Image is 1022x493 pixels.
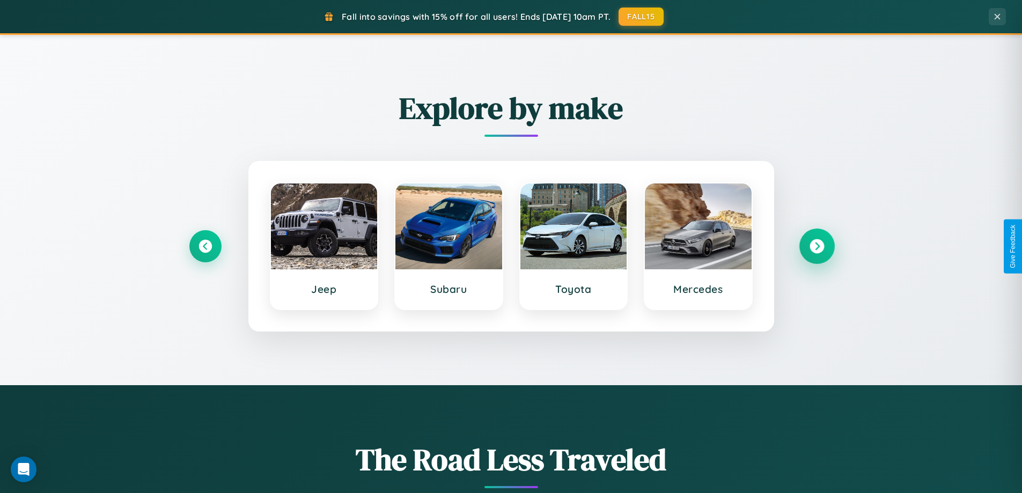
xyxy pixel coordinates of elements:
[282,283,367,296] h3: Jeep
[11,457,36,482] div: Open Intercom Messenger
[342,11,611,22] span: Fall into savings with 15% off for all users! Ends [DATE] 10am PT.
[1009,225,1017,268] div: Give Feedback
[531,283,616,296] h3: Toyota
[619,8,664,26] button: FALL15
[189,87,833,129] h2: Explore by make
[189,439,833,480] h1: The Road Less Traveled
[656,283,741,296] h3: Mercedes
[406,283,491,296] h3: Subaru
